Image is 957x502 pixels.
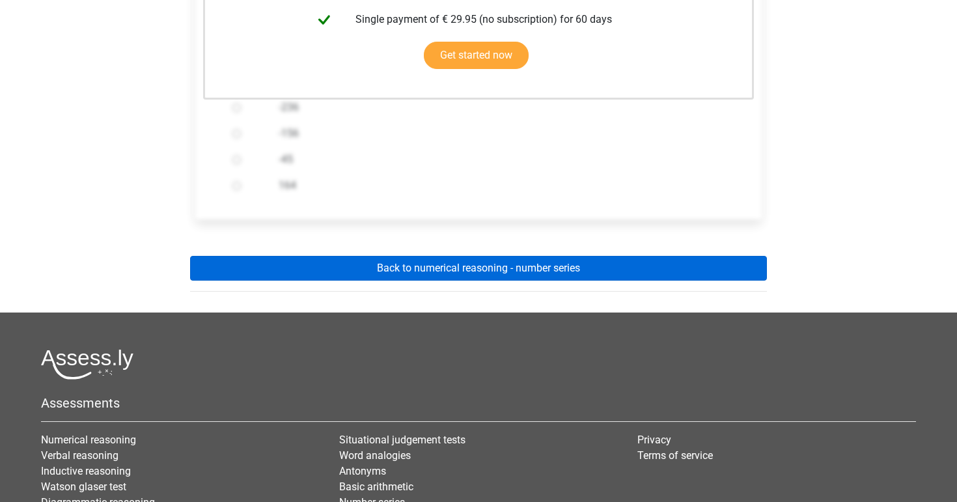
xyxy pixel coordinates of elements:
[190,256,767,281] a: Back to numerical reasoning - number series
[637,434,671,446] a: Privacy
[279,178,720,193] label: 164
[279,126,720,141] label: -156
[339,481,413,493] a: Basic arithmetic
[339,434,465,446] a: Situational judgement tests
[424,42,529,69] a: Get started now
[41,449,118,462] a: Verbal reasoning
[279,152,720,167] label: -45
[41,395,916,411] h5: Assessments
[339,465,386,477] a: Antonyms
[41,349,133,380] img: Assessly logo
[637,449,713,462] a: Terms of service
[279,100,720,115] label: -236
[41,465,131,477] a: Inductive reasoning
[41,434,136,446] a: Numerical reasoning
[339,449,411,462] a: Word analogies
[41,481,126,493] a: Watson glaser test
